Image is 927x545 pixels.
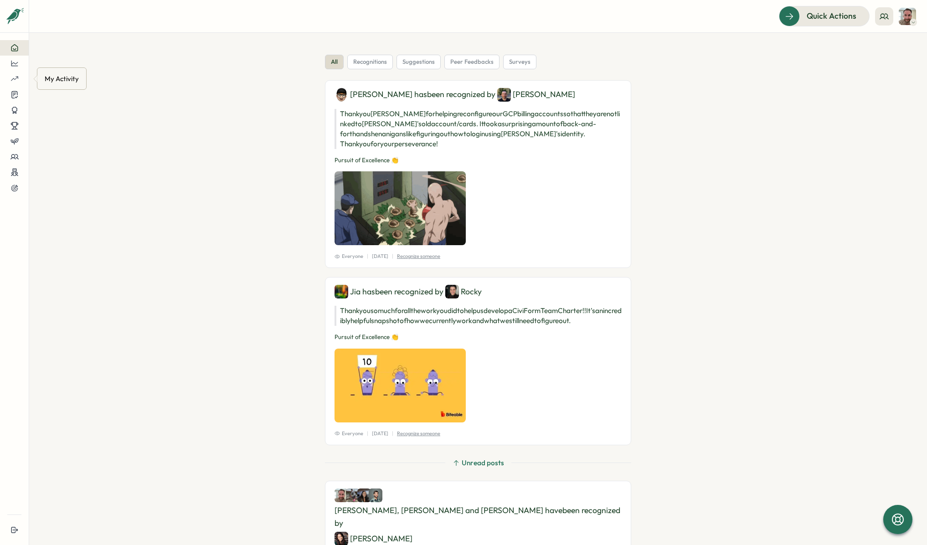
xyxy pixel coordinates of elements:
[372,252,388,260] p: [DATE]
[335,252,363,260] span: Everyone
[331,58,338,66] span: all
[335,285,348,298] img: Jia Gu
[335,306,622,326] p: Thank you so much for all the work you did to help us develop a CiviForm Team Charter!! It's an i...
[392,252,393,260] p: |
[367,430,368,437] p: |
[462,458,504,468] span: Unread posts
[335,171,466,245] img: Recognition Image
[497,88,575,102] div: [PERSON_NAME]
[509,58,530,66] span: surveys
[43,72,81,86] div: My Activity
[335,349,466,422] img: Recognition Image
[367,252,368,260] p: |
[445,285,482,298] div: Rocky
[335,88,622,102] div: [PERSON_NAME] has been recognized by
[335,88,348,102] img: Eric Matthews
[346,488,360,502] img: Hannan Abdi
[397,430,440,437] p: Recognize someone
[335,488,348,502] img: Jesse James
[335,430,363,437] span: Everyone
[497,88,511,102] img: Avritt Rohwer
[450,58,494,66] span: peer feedbacks
[445,285,459,298] img: Rocky Fine
[357,488,371,502] img: Ashley Jessen
[353,58,387,66] span: recognitions
[335,333,622,341] p: Pursuit of Excellence 👏
[392,430,393,437] p: |
[335,285,622,298] div: Jia has been recognized by
[899,8,916,25] img: Jesse James
[779,6,870,26] button: Quick Actions
[335,109,622,149] p: Thank you [PERSON_NAME] for helping reconfigure our GCP billing accounts so that they are not lin...
[402,58,435,66] span: suggestions
[397,252,440,260] p: Recognize someone
[807,10,856,22] span: Quick Actions
[335,156,622,165] p: Pursuit of Excellence 👏
[369,488,382,502] img: Nick Norena
[372,430,388,437] p: [DATE]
